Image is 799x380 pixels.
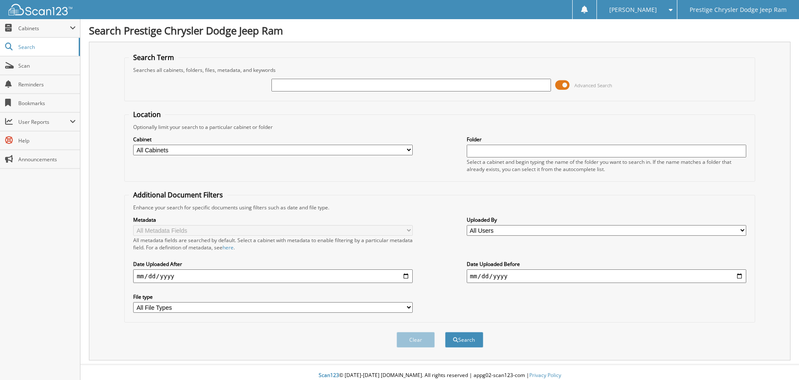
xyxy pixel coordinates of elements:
[133,216,413,223] label: Metadata
[133,260,413,268] label: Date Uploaded After
[18,62,76,69] span: Scan
[397,332,435,348] button: Clear
[609,7,657,12] span: [PERSON_NAME]
[9,4,72,15] img: scan123-logo-white.svg
[129,53,178,62] legend: Search Term
[129,66,750,74] div: Searches all cabinets, folders, files, metadata, and keywords
[133,269,413,283] input: start
[18,118,70,126] span: User Reports
[133,136,413,143] label: Cabinet
[18,25,70,32] span: Cabinets
[445,332,483,348] button: Search
[129,110,165,119] legend: Location
[133,293,413,300] label: File type
[467,136,746,143] label: Folder
[319,371,339,379] span: Scan123
[467,216,746,223] label: Uploaded By
[129,204,750,211] div: Enhance your search for specific documents using filters such as date and file type.
[574,82,612,89] span: Advanced Search
[89,23,790,37] h1: Search Prestige Chrysler Dodge Jeep Ram
[133,237,413,251] div: All metadata fields are searched by default. Select a cabinet with metadata to enable filtering b...
[18,137,76,144] span: Help
[467,260,746,268] label: Date Uploaded Before
[223,244,234,251] a: here
[529,371,561,379] a: Privacy Policy
[18,100,76,107] span: Bookmarks
[690,7,787,12] span: Prestige Chrysler Dodge Jeep Ram
[467,158,746,173] div: Select a cabinet and begin typing the name of the folder you want to search in. If the name match...
[467,269,746,283] input: end
[18,81,76,88] span: Reminders
[129,123,750,131] div: Optionally limit your search to a particular cabinet or folder
[18,156,76,163] span: Announcements
[129,190,227,200] legend: Additional Document Filters
[18,43,74,51] span: Search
